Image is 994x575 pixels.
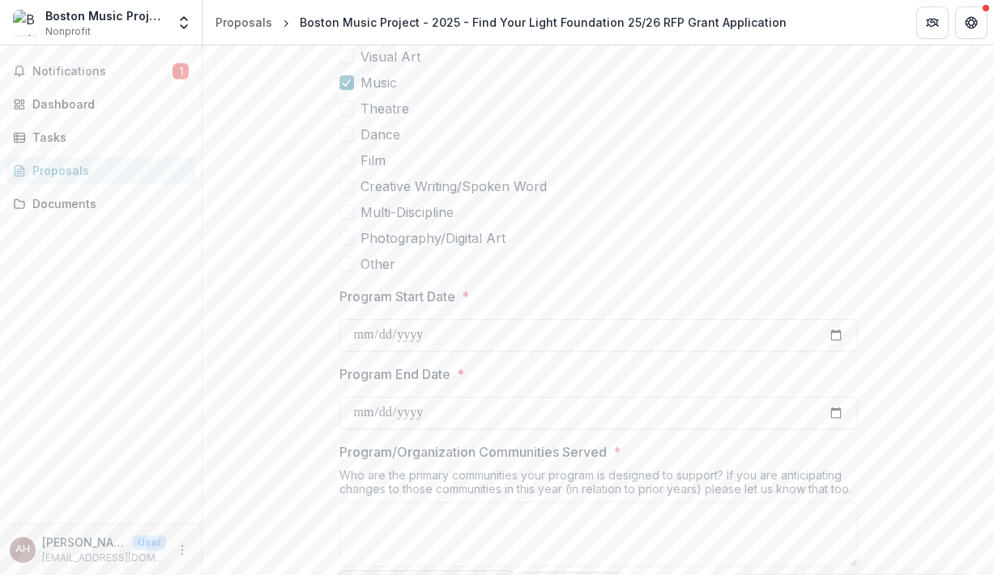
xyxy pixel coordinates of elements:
div: Boston Music Project [45,7,166,24]
span: 1 [173,63,189,79]
a: Dashboard [6,91,195,117]
a: Proposals [209,11,279,34]
span: Other [360,254,395,274]
a: Proposals [6,157,195,184]
p: Program End Date [339,364,450,384]
span: Multi-Discipline [360,202,454,222]
button: Open entity switcher [173,6,195,39]
div: Proposals [215,14,272,31]
img: Boston Music Project [13,10,39,36]
span: Photography/Digital Art [360,228,506,248]
button: Notifications1 [6,58,195,84]
button: More [173,540,192,560]
p: Program Start Date [339,287,455,306]
span: Visual Art [360,47,420,66]
div: Boston Music Project - 2025 - Find Your Light Foundation 25/26 RFP Grant Application [300,14,787,31]
span: Theatre [360,99,409,118]
span: Music [360,73,397,92]
div: Proposals [32,162,182,179]
button: Partners [916,6,949,39]
div: Who are the primary communities your program is designed to support? If you are anticipating chan... [339,468,858,502]
p: [EMAIL_ADDRESS][DOMAIN_NAME] [42,551,166,565]
div: Amanda Hill [15,544,30,555]
span: Film [360,151,386,170]
a: Documents [6,190,195,217]
p: [PERSON_NAME] [42,534,126,551]
span: Notifications [32,65,173,79]
div: Dashboard [32,96,182,113]
button: Get Help [955,6,988,39]
p: User [133,535,166,550]
span: Creative Writing/Spoken Word [360,177,547,196]
span: Dance [360,125,400,144]
div: Documents [32,195,182,212]
nav: breadcrumb [209,11,793,34]
span: Nonprofit [45,24,91,39]
p: Program/Organization Communities Served [339,442,607,462]
a: Tasks [6,124,195,151]
div: Tasks [32,129,182,146]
